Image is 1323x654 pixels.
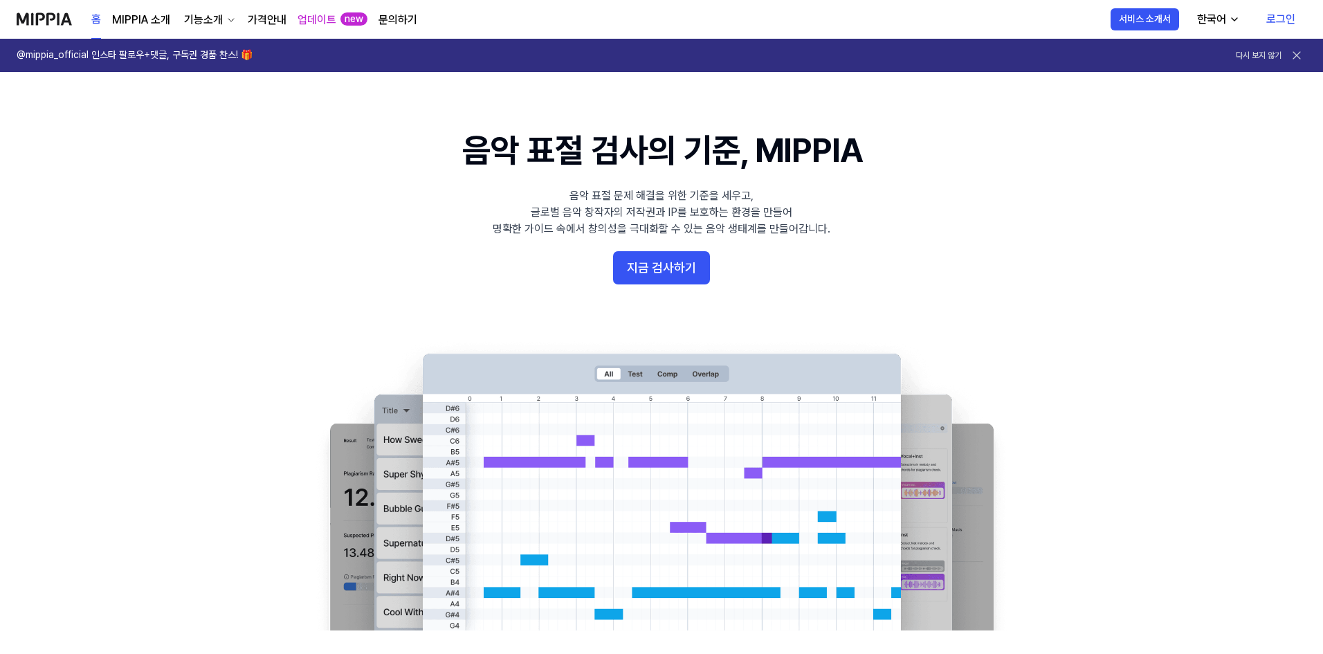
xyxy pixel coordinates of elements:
button: 지금 검사하기 [613,251,710,284]
button: 서비스 소개서 [1111,8,1179,30]
img: main Image [302,340,1021,630]
button: 기능소개 [181,12,237,28]
a: 업데이트 [298,12,336,28]
div: 한국어 [1194,11,1229,28]
div: 기능소개 [181,12,226,28]
h1: 음악 표절 검사의 기준, MIPPIA [462,127,861,174]
a: 문의하기 [378,12,417,28]
div: new [340,12,367,26]
a: 홈 [91,1,101,39]
button: 다시 보지 않기 [1236,50,1281,62]
h1: @mippia_official 인스타 팔로우+댓글, 구독권 경품 찬스! 🎁 [17,48,253,62]
a: MIPPIA 소개 [112,12,170,28]
a: 가격안내 [248,12,286,28]
div: 음악 표절 문제 해결을 위한 기준을 세우고, 글로벌 음악 창작자의 저작권과 IP를 보호하는 환경을 만들어 명확한 가이드 속에서 창의성을 극대화할 수 있는 음악 생태계를 만들어... [493,188,830,237]
button: 한국어 [1186,6,1248,33]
